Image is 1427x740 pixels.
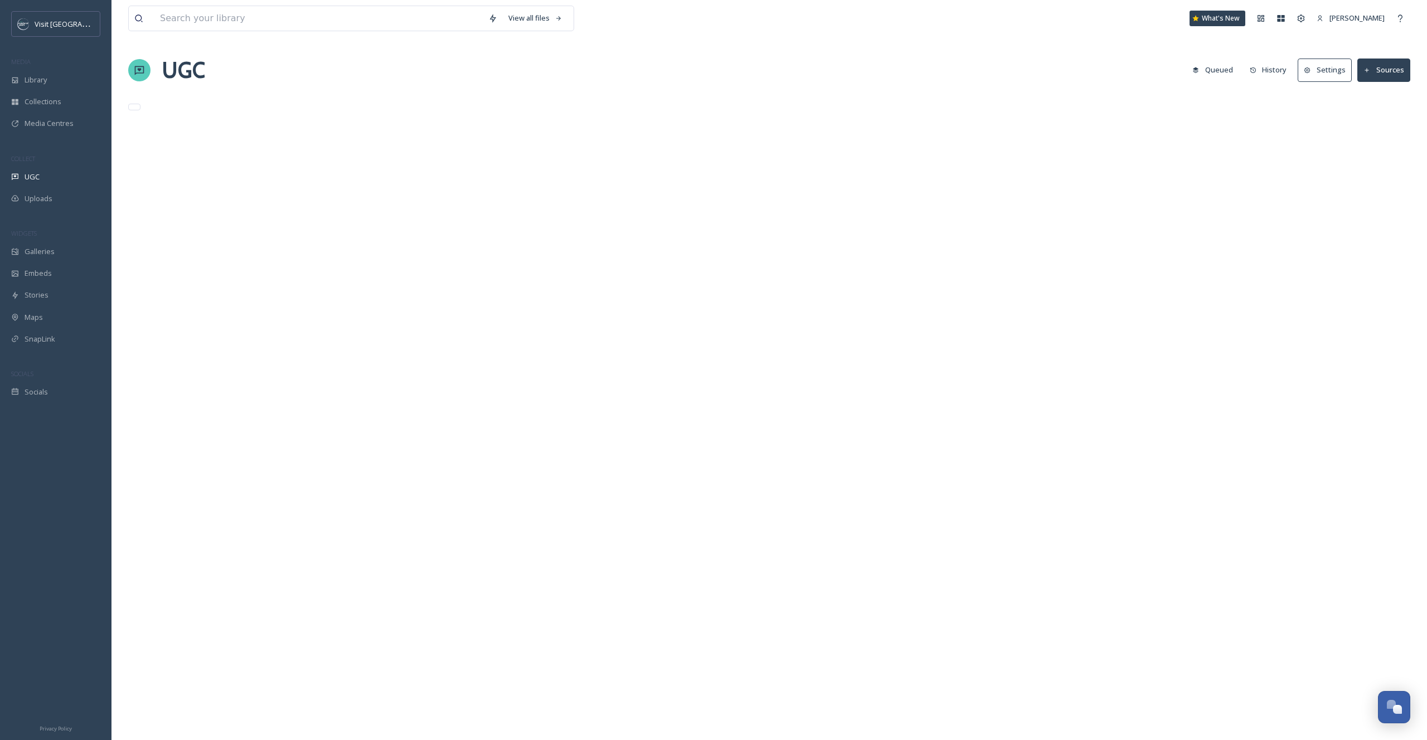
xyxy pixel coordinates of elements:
a: Privacy Policy [40,721,72,734]
a: [PERSON_NAME] [1311,7,1390,29]
span: Media Centres [25,118,74,129]
span: Embeds [25,268,52,279]
input: Search your library [154,6,483,31]
span: SOCIALS [11,369,33,378]
img: c3es6xdrejuflcaqpovn.png [18,18,29,30]
a: View all files [503,7,568,29]
a: History [1244,59,1298,81]
span: SnapLink [25,334,55,344]
span: Maps [25,312,43,323]
span: UGC [25,172,40,182]
button: Queued [1187,59,1239,81]
span: Uploads [25,193,52,204]
span: Collections [25,96,61,107]
span: Visit [GEOGRAPHIC_DATA] [35,18,121,29]
a: Queued [1187,59,1244,81]
span: Privacy Policy [40,725,72,732]
span: Galleries [25,246,55,257]
span: MEDIA [11,57,31,66]
span: [PERSON_NAME] [1329,13,1385,23]
span: Stories [25,290,48,300]
button: History [1244,59,1293,81]
span: COLLECT [11,154,35,163]
a: What's New [1190,11,1245,26]
a: Settings [1298,59,1357,81]
a: UGC [162,53,205,87]
span: Library [25,75,47,85]
button: Settings [1298,59,1352,81]
button: Sources [1357,59,1410,81]
span: WIDGETS [11,229,37,237]
span: Socials [25,387,48,397]
button: Open Chat [1378,691,1410,723]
